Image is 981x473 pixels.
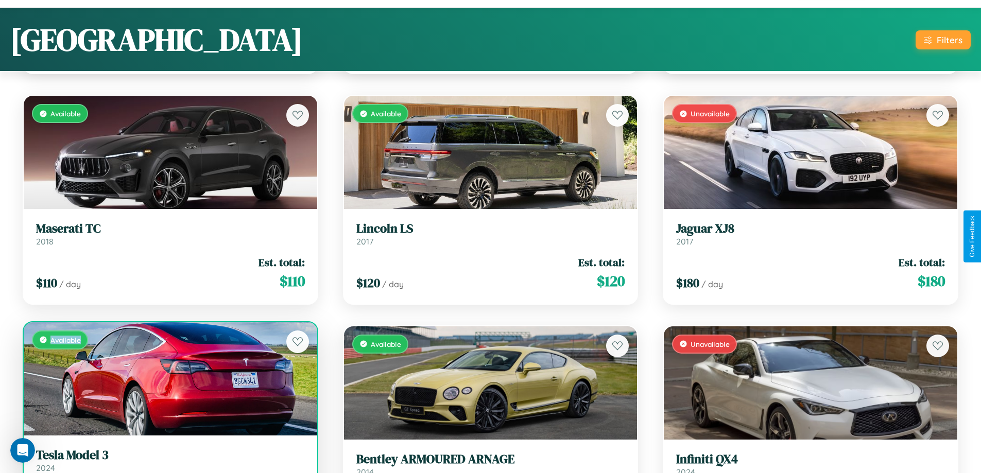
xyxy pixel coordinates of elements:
a: Tesla Model 32024 [36,448,305,473]
span: $ 180 [918,271,945,291]
span: Available [50,109,81,118]
span: / day [382,279,404,289]
a: Jaguar XJ82017 [676,221,945,247]
span: / day [59,279,81,289]
h3: Maserati TC [36,221,305,236]
span: Available [371,340,401,348]
a: Maserati TC2018 [36,221,305,247]
h3: Lincoln LS [356,221,625,236]
span: $ 110 [36,274,57,291]
span: 2018 [36,236,54,247]
h3: Bentley ARMOURED ARNAGE [356,452,625,467]
div: Filters [937,34,962,45]
span: $ 110 [280,271,305,291]
span: Unavailable [691,340,730,348]
iframe: Intercom live chat [10,438,35,463]
span: Est. total: [578,255,625,270]
span: 2017 [356,236,373,247]
span: Est. total: [259,255,305,270]
span: Available [371,109,401,118]
span: Available [50,336,81,344]
span: / day [701,279,723,289]
h1: [GEOGRAPHIC_DATA] [10,19,303,61]
h3: Tesla Model 3 [36,448,305,463]
div: Give Feedback [969,216,976,257]
span: 2017 [676,236,693,247]
span: $ 180 [676,274,699,291]
h3: Infiniti QX4 [676,452,945,467]
span: $ 120 [356,274,380,291]
h3: Jaguar XJ8 [676,221,945,236]
span: Est. total: [899,255,945,270]
span: Unavailable [691,109,730,118]
span: $ 120 [597,271,625,291]
button: Filters [916,30,971,49]
span: 2024 [36,463,55,473]
a: Lincoln LS2017 [356,221,625,247]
